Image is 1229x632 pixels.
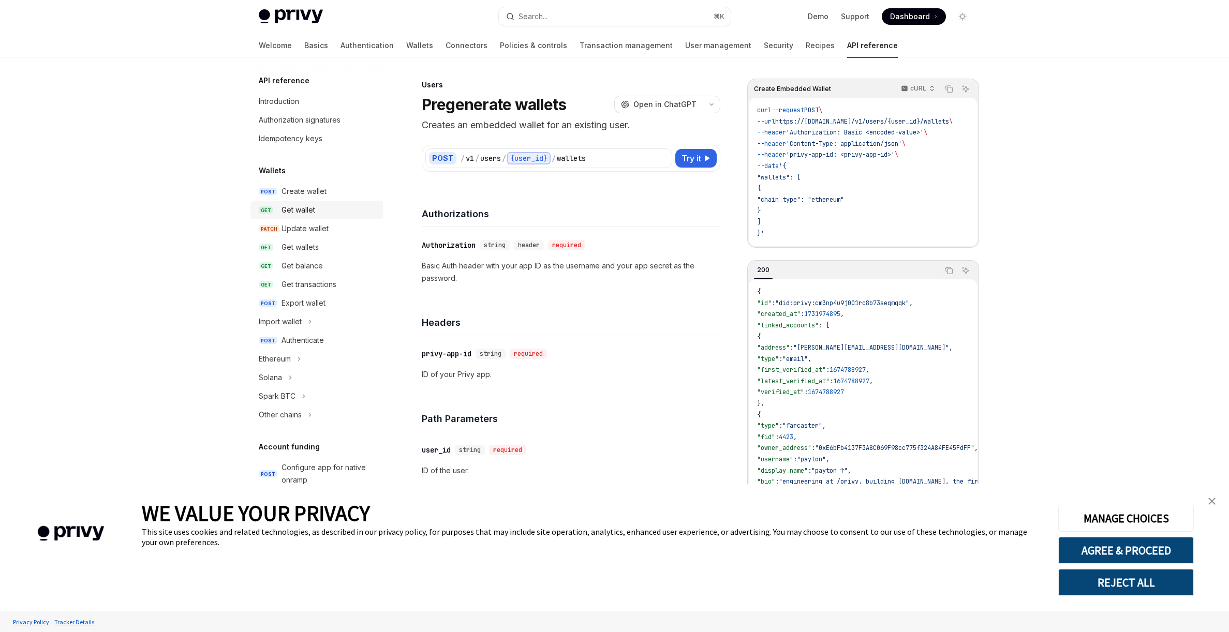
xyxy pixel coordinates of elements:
[757,321,819,329] span: "linked_accounts"
[808,355,811,363] span: ,
[757,467,808,475] span: "display_name"
[282,222,329,235] div: Update wallet
[466,153,474,163] div: v1
[775,477,779,486] span: :
[282,297,325,309] div: Export wallet
[815,444,974,452] span: "0xE6bFb4137F3A8C069F98cc775f324A84FE45FdFF"
[304,33,328,58] a: Basics
[250,257,383,275] a: GETGet balance
[754,264,773,276] div: 200
[580,33,673,58] a: Transaction management
[250,294,383,312] a: POSTExport wallet
[518,241,540,249] span: header
[259,225,279,233] span: PATCH
[974,444,978,452] span: ,
[954,8,971,25] button: Toggle dark mode
[259,244,273,251] span: GET
[250,405,383,424] button: Toggle Other chains section
[959,82,972,96] button: Ask AI
[250,275,383,294] a: GETGet transactions
[250,331,383,350] a: POSTAuthenticate
[675,149,717,168] button: Try it
[757,128,786,137] span: --header
[519,10,547,23] div: Search...
[840,310,844,318] span: ,
[786,128,924,137] span: 'Authorization: Basic <encoded-value>'
[826,366,830,374] span: :
[422,207,720,221] h4: Authorizations
[282,204,315,216] div: Get wallet
[949,117,953,126] span: \
[142,526,1043,547] div: This site uses cookies and related technologies, as described in our privacy policy, for purposes...
[882,8,946,25] a: Dashboard
[502,153,506,163] div: /
[801,310,804,318] span: :
[869,377,873,385] span: ,
[250,387,383,405] button: Toggle Spark BTC section
[804,388,808,396] span: :
[259,281,273,289] span: GET
[422,118,720,132] p: Creates an embedded wallet for an existing user.
[924,128,927,137] span: \
[480,350,501,358] span: string
[826,455,830,463] span: ,
[754,85,831,93] span: Create Embedded Wallet
[811,444,815,452] span: :
[422,260,720,284] p: Basic Auth header with your app ID as the username and your app secret as the password.
[757,388,804,396] span: "verified_at"
[282,461,377,486] div: Configure app for native onramp
[757,206,761,215] span: }
[1058,537,1194,564] button: AGREE & PROCEED
[406,33,433,58] a: Wallets
[259,337,277,344] span: POST
[757,106,772,114] span: curl
[757,117,775,126] span: --url
[422,315,720,329] h4: Headers
[942,264,956,277] button: Copy the contents from the code block
[552,153,556,163] div: /
[282,241,319,253] div: Get wallets
[757,399,764,408] span: },
[830,377,833,385] span: :
[682,152,701,164] span: Try it
[259,132,322,145] div: Idempotency keys
[786,151,895,159] span: 'privy-app-id: <privy-app-id>'
[793,455,797,463] span: :
[909,299,913,307] span: ,
[548,240,585,250] div: required
[685,33,751,58] a: User management
[841,11,869,22] a: Support
[461,153,465,163] div: /
[250,92,383,111] a: Introduction
[808,467,811,475] span: :
[775,117,949,126] span: https://[DOMAIN_NAME]/v1/users/{user_id}/wallets
[902,140,906,148] span: \
[282,185,327,198] div: Create wallet
[757,310,801,318] span: "created_at"
[772,299,775,307] span: :
[949,343,953,352] span: ,
[757,299,772,307] span: "id"
[480,153,501,163] div: users
[757,422,779,430] span: "type"
[764,33,793,58] a: Security
[775,433,779,441] span: :
[808,388,844,396] span: 1674788927
[895,151,898,159] span: \
[804,106,819,114] span: POST
[775,299,909,307] span: "did:privy:cm3np4u9j001rc8b73seqmqqk"
[250,129,383,148] a: Idempotency keys
[259,114,340,126] div: Authorization signatures
[793,343,949,352] span: "[PERSON_NAME][EMAIL_ADDRESS][DOMAIN_NAME]"
[848,467,851,475] span: ,
[250,238,383,257] a: GETGet wallets
[890,11,930,22] span: Dashboard
[259,441,320,453] h5: Account funding
[819,106,822,114] span: \
[282,334,324,347] div: Authenticate
[757,288,761,296] span: {
[259,315,302,328] div: Import wallet
[259,95,299,108] div: Introduction
[614,96,703,113] button: Open in ChatGPT
[757,343,790,352] span: "address"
